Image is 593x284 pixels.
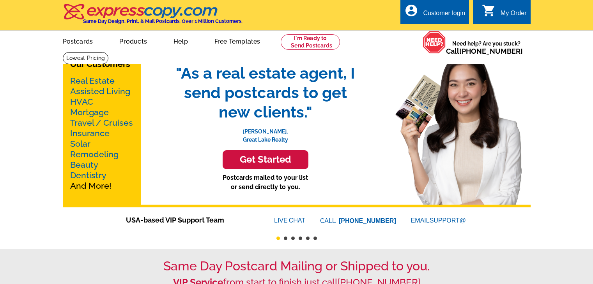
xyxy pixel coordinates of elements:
[168,150,363,169] a: Get Started
[339,217,396,224] a: [PHONE_NUMBER]
[482,4,496,18] i: shopping_cart
[168,63,363,122] span: "As a real estate agent, I send postcards to get new clients."
[83,18,243,24] h4: Same Day Design, Print, & Mail Postcards. Over 1 Million Customers.
[63,9,243,24] a: Same Day Design, Print, & Mail Postcards. Over 1 Million Customers.
[284,237,287,240] button: 2 of 6
[168,173,363,192] p: Postcards mailed to your list or send directly to you.
[299,237,302,240] button: 4 of 6
[320,216,337,226] font: CALL
[70,160,98,170] a: Beauty
[276,237,280,240] button: 1 of 6
[306,237,310,240] button: 5 of 6
[70,128,110,138] a: Insurance
[168,122,363,144] p: [PERSON_NAME], Great Lake Realty
[423,10,465,21] div: Customer login
[313,237,317,240] button: 6 of 6
[404,9,465,18] a: account_circle Customer login
[202,32,273,50] a: Free Templates
[126,215,251,225] span: USA-based VIP Support Team
[70,75,133,191] p: And More!
[274,217,305,224] a: LIVECHAT
[459,47,523,55] a: [PHONE_NUMBER]
[70,170,106,180] a: Dentistry
[404,4,418,18] i: account_circle
[70,139,90,149] a: Solar
[70,97,93,107] a: HVAC
[63,259,531,273] h1: Same Day Postcard Mailing or Shipped to you.
[274,216,289,225] font: LIVE
[446,47,523,55] span: Call
[411,217,467,224] a: EMAILSUPPORT@
[446,40,527,55] span: Need help? Are you stuck?
[430,216,467,225] font: SUPPORT@
[70,76,115,86] a: Real Estate
[70,118,133,128] a: Travel / Cruises
[232,154,299,165] h3: Get Started
[423,31,446,54] img: help
[70,86,130,96] a: Assisted Living
[70,107,109,117] a: Mortgage
[161,32,200,50] a: Help
[70,149,119,159] a: Remodeling
[482,9,527,18] a: shopping_cart My Order
[501,10,527,21] div: My Order
[291,237,295,240] button: 3 of 6
[107,32,159,50] a: Products
[50,32,106,50] a: Postcards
